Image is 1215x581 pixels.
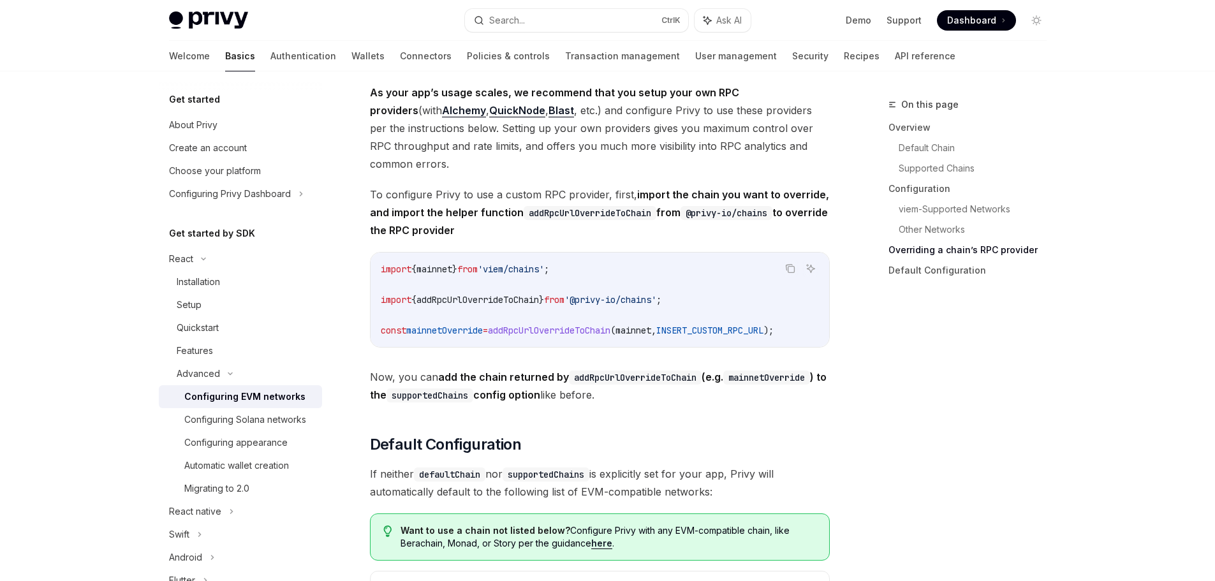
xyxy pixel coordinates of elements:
a: Configuring appearance [159,431,322,454]
div: Search... [489,13,525,28]
a: API reference [895,41,955,71]
code: addRpcUrlOverrideToChain [524,206,656,220]
span: Ctrl K [661,15,681,26]
span: { [411,294,416,305]
div: Automatic wallet creation [184,458,289,473]
a: User management [695,41,777,71]
a: Connectors [400,41,452,71]
a: Default Configuration [888,260,1057,281]
a: Transaction management [565,41,680,71]
div: Quickstart [177,320,219,335]
a: About Privy [159,114,322,136]
span: On this page [901,97,959,112]
span: } [539,294,544,305]
a: Configuring Solana networks [159,408,322,431]
a: Supported Chains [899,158,1057,179]
a: Dashboard [937,10,1016,31]
a: Alchemy [442,104,486,117]
a: Basics [225,41,255,71]
strong: As your app’s usage scales, we recommend that you setup your own RPC providers [370,86,739,117]
div: Configuring EVM networks [184,389,306,404]
span: To configure Privy to use a custom RPC provider, first, [370,186,830,239]
a: Automatic wallet creation [159,454,322,477]
h5: Get started by SDK [169,226,255,241]
div: Installation [177,274,220,290]
span: (with , , , etc.) and configure Privy to use these providers per the instructions below. Setting ... [370,84,830,173]
a: viem-Supported Networks [899,199,1057,219]
span: addRpcUrlOverrideToChain [416,294,539,305]
span: Ask AI [716,14,742,27]
span: from [544,294,564,305]
button: Search...CtrlK [465,9,688,32]
a: Create an account [159,136,322,159]
div: Configuring appearance [184,435,288,450]
span: mainnetOverride [406,325,483,336]
a: Installation [159,270,322,293]
h5: Get started [169,92,220,107]
button: Ask AI [802,260,819,277]
a: Overriding a chain’s RPC provider [888,240,1057,260]
span: ); [763,325,774,336]
span: = [483,325,488,336]
a: Default Chain [899,138,1057,158]
a: Security [792,41,828,71]
div: React native [169,504,221,519]
span: Configure Privy with any EVM-compatible chain, like Berachain, Monad, or Story per the guidance . [401,524,816,550]
span: '@privy-io/chains' [564,294,656,305]
span: ; [656,294,661,305]
div: React [169,251,193,267]
a: Other Networks [899,219,1057,240]
div: Android [169,550,202,565]
a: Features [159,339,322,362]
strong: Want to use a chain not listed below? [401,525,570,536]
code: supportedChains [387,388,473,402]
span: const [381,325,406,336]
a: Recipes [844,41,880,71]
a: Choose your platform [159,159,322,182]
img: light logo [169,11,248,29]
button: Copy the contents from the code block [782,260,799,277]
a: Quickstart [159,316,322,339]
span: import [381,294,411,305]
div: Create an account [169,140,247,156]
span: addRpcUrlOverrideToChain [488,325,610,336]
a: Overview [888,117,1057,138]
div: Advanced [177,366,220,381]
div: Features [177,343,213,358]
span: { [411,263,416,275]
span: } [452,263,457,275]
a: here [591,538,612,549]
span: INSERT_CUSTOM_RPC_URL [656,325,763,336]
code: addRpcUrlOverrideToChain [569,371,702,385]
div: Configuring Privy Dashboard [169,186,291,202]
a: Configuring EVM networks [159,385,322,408]
a: Policies & controls [467,41,550,71]
div: Swift [169,527,189,542]
span: , [651,325,656,336]
div: About Privy [169,117,217,133]
button: Toggle dark mode [1026,10,1047,31]
a: Welcome [169,41,210,71]
a: Support [887,14,922,27]
div: Setup [177,297,202,313]
a: Migrating to 2.0 [159,477,322,500]
span: If neither nor is explicitly set for your app, Privy will automatically default to the following ... [370,465,830,501]
code: @privy-io/chains [681,206,772,220]
div: Migrating to 2.0 [184,481,249,496]
span: Default Configuration [370,434,521,455]
span: Dashboard [947,14,996,27]
span: ; [544,263,549,275]
a: Setup [159,293,322,316]
a: Demo [846,14,871,27]
span: Now, you can like before. [370,368,830,404]
a: QuickNode [489,104,545,117]
span: from [457,263,478,275]
span: mainnet [615,325,651,336]
code: defaultChain [414,467,485,482]
div: Configuring Solana networks [184,412,306,427]
span: ( [610,325,615,336]
strong: import the chain you want to override, and import the helper function from to override the RPC pr... [370,188,829,237]
a: Blast [549,104,574,117]
button: Ask AI [695,9,751,32]
span: mainnet [416,263,452,275]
